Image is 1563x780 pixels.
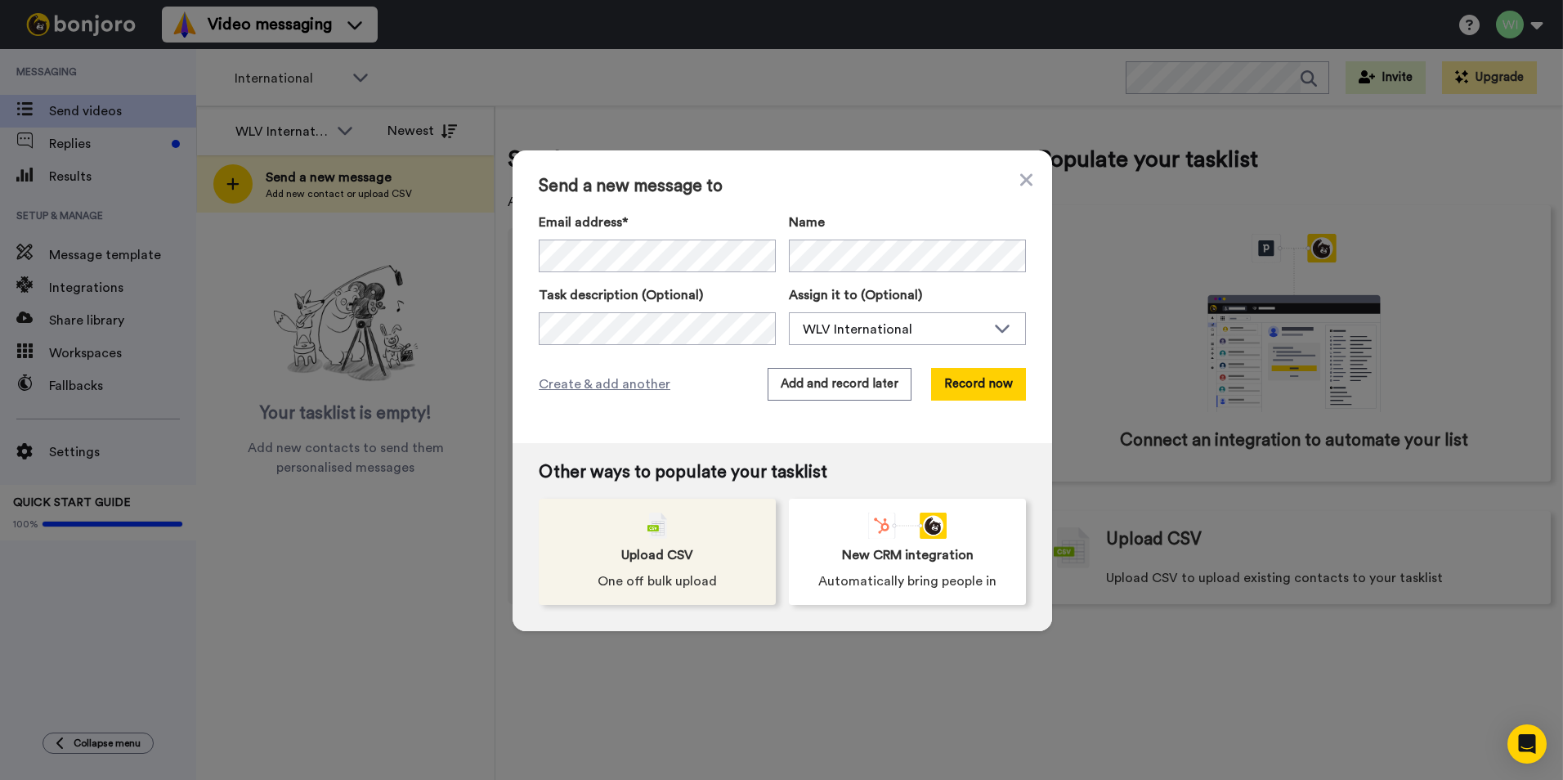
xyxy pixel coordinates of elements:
div: Open Intercom Messenger [1507,724,1547,764]
span: Upload CSV [621,545,693,565]
div: WLV International [803,320,986,339]
span: Create & add another [539,374,670,394]
span: New CRM integration [842,545,974,565]
span: Other ways to populate your tasklist [539,463,1026,482]
span: One off bulk upload [598,572,717,591]
label: Email address* [539,213,776,232]
button: Record now [931,368,1026,401]
label: Assign it to (Optional) [789,285,1026,305]
button: Add and record later [768,368,911,401]
span: Automatically bring people in [818,572,996,591]
span: Send a new message to [539,177,1026,196]
label: Task description (Optional) [539,285,776,305]
div: animation [868,513,947,539]
img: csv-grey.png [647,513,667,539]
span: Name [789,213,825,232]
